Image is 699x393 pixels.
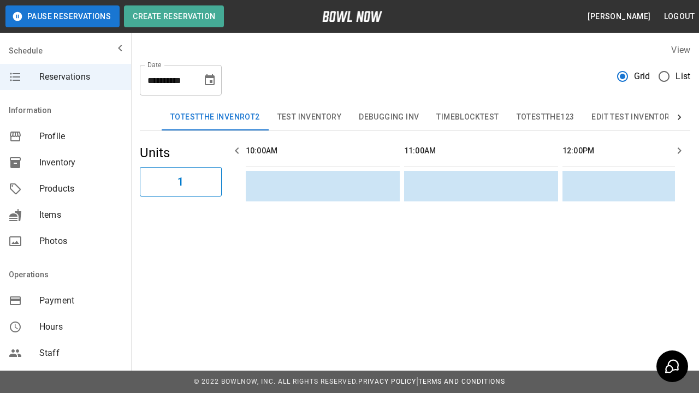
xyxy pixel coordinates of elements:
[660,7,699,27] button: Logout
[583,104,683,130] button: Edit Test Inventory
[162,104,269,130] button: TOTESTTHE INVENROT2
[404,135,558,166] th: 11:00AM
[358,378,416,385] a: Privacy Policy
[39,320,122,334] span: Hours
[39,130,122,143] span: Profile
[508,104,583,130] button: TOTESTTHE123
[418,378,505,385] a: Terms and Conditions
[140,144,222,162] h5: Units
[39,182,122,195] span: Products
[39,209,122,222] span: Items
[676,70,690,83] span: List
[39,235,122,248] span: Photos
[634,70,650,83] span: Grid
[162,104,668,130] div: inventory tabs
[583,7,655,27] button: [PERSON_NAME]
[199,69,221,91] button: Choose date, selected date is Aug 26, 2025
[140,167,222,196] button: 1
[194,378,358,385] span: © 2022 BowlNow, Inc. All Rights Reserved.
[269,104,351,130] button: Test Inventory
[39,294,122,307] span: Payment
[5,5,120,27] button: Pause Reservations
[350,104,428,130] button: Debugging Inv
[124,5,224,27] button: Create Reservation
[39,70,122,84] span: Reservations
[428,104,507,130] button: TimeBlockTest
[322,11,382,22] img: logo
[39,156,122,169] span: Inventory
[246,135,400,166] th: 10:00AM
[671,45,690,55] label: View
[39,347,122,360] span: Staff
[177,173,183,190] h6: 1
